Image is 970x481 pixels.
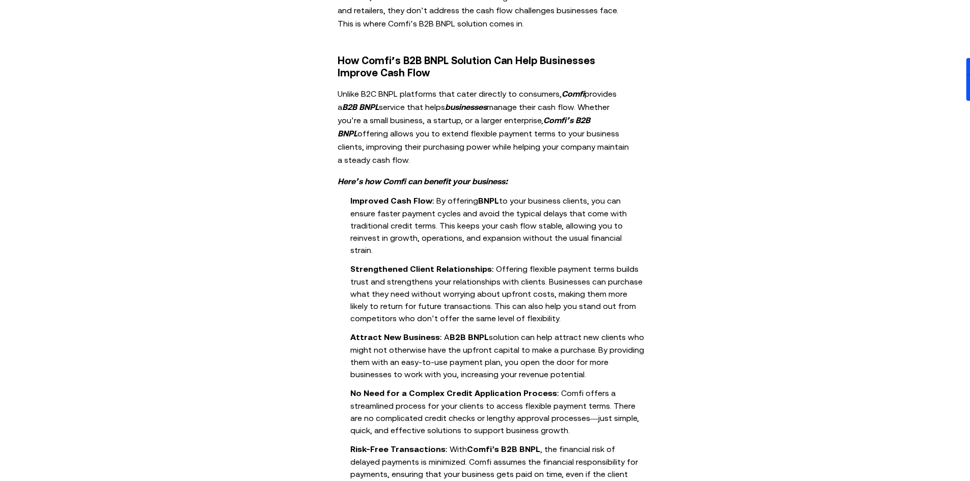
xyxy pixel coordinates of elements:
[350,386,646,436] li: : Comfi offers a streamlined process for your clients to access flexible payment terms. There are...
[450,332,489,342] strong: B2B BNPL
[350,262,646,324] li: : Offering flexible payment terms builds trust and strengthens your relationships with clients. B...
[342,102,379,111] strong: B2B BNPL
[338,54,596,78] strong: How Comfi’s B2B BNPL Solution Can Help Businesses Improve Cash Flow
[562,89,585,98] strong: Comfi
[350,264,492,273] strong: Strengthened Client Relationships
[350,444,446,454] strong: Risk-Free Transactions
[350,388,557,398] strong: No Need for a Complex Credit Application Process
[338,177,508,186] strong: Here’s how Comfi can benefit your business:
[350,194,646,256] li: : By offering to your business clients, you can ensure faster payment cycles and avoid the typica...
[350,332,440,342] strong: Attract New Business
[467,444,540,454] strong: Comfi’s B2B BNPL
[478,196,499,205] strong: BNPL
[350,196,432,205] strong: Improved Cash Flow
[338,116,590,138] strong: Comfi’s B2B BNPL
[445,102,487,111] strong: businesses
[350,330,646,380] li: : A solution can help attract new clients who might not otherwise have the upfront capital to mak...
[338,87,633,166] p: Unlike B2C BNPL platforms that cater directly to consumers, provides a service that helps manage ...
